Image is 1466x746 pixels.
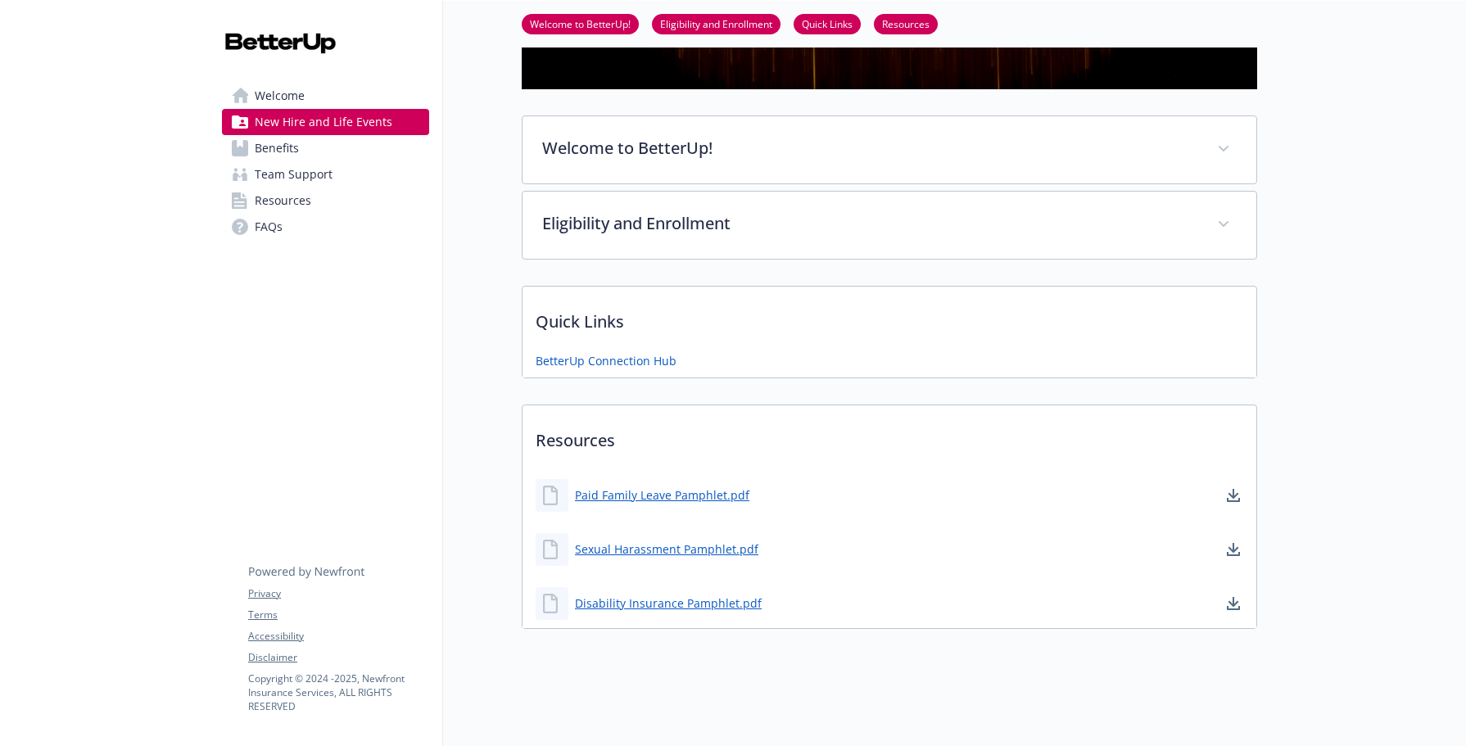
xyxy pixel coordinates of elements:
[222,161,429,188] a: Team Support
[255,83,305,109] span: Welcome
[222,83,429,109] a: Welcome
[255,188,311,214] span: Resources
[248,586,428,601] a: Privacy
[575,595,762,612] a: Disability Insurance Pamphlet.pdf
[575,540,758,558] a: Sexual Harassment Pamphlet.pdf
[794,16,861,31] a: Quick Links
[255,135,299,161] span: Benefits
[255,214,283,240] span: FAQs
[523,116,1256,183] div: Welcome to BetterUp!
[222,135,429,161] a: Benefits
[255,109,392,135] span: New Hire and Life Events
[542,136,1197,161] p: Welcome to BetterUp!
[248,650,428,665] a: Disclaimer
[652,16,781,31] a: Eligibility and Enrollment
[1224,540,1243,559] a: download document
[222,214,429,240] a: FAQs
[874,16,938,31] a: Resources
[1224,486,1243,505] a: download document
[575,486,749,504] a: Paid Family Leave Pamphlet.pdf
[248,629,428,644] a: Accessibility
[523,405,1256,466] p: Resources
[536,352,676,369] a: BetterUp Connection Hub
[523,192,1256,259] div: Eligibility and Enrollment
[222,188,429,214] a: Resources
[542,211,1197,236] p: Eligibility and Enrollment
[248,671,428,713] p: Copyright © 2024 - 2025 , Newfront Insurance Services, ALL RIGHTS RESERVED
[255,161,333,188] span: Team Support
[222,109,429,135] a: New Hire and Life Events
[1224,594,1243,613] a: download document
[523,287,1256,347] p: Quick Links
[248,608,428,622] a: Terms
[522,16,639,31] a: Welcome to BetterUp!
